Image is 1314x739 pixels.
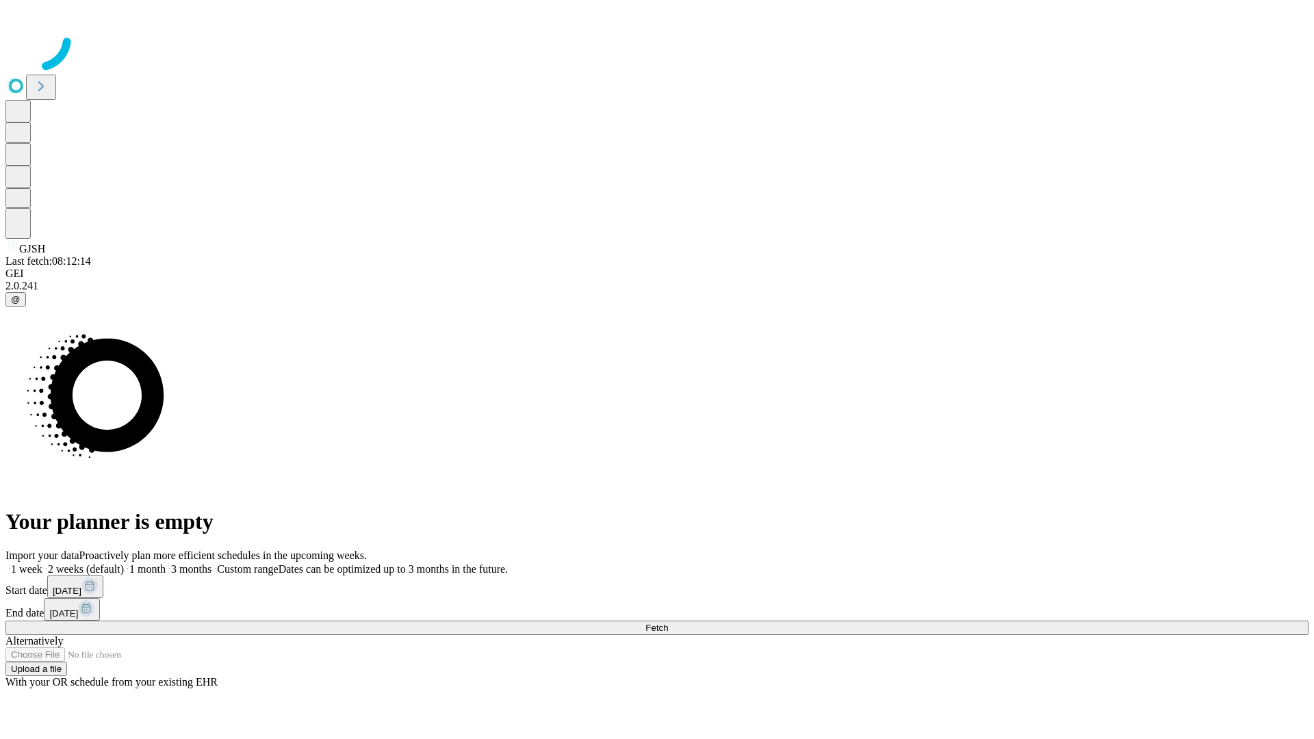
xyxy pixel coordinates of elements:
[5,621,1309,635] button: Fetch
[44,598,100,621] button: [DATE]
[5,662,67,676] button: Upload a file
[279,563,508,575] span: Dates can be optimized up to 3 months in the future.
[5,509,1309,534] h1: Your planner is empty
[5,635,63,647] span: Alternatively
[11,563,42,575] span: 1 week
[47,575,103,598] button: [DATE]
[5,598,1309,621] div: End date
[171,563,211,575] span: 3 months
[5,280,1309,292] div: 2.0.241
[5,549,79,561] span: Import your data
[49,608,78,619] span: [DATE]
[11,294,21,304] span: @
[5,575,1309,598] div: Start date
[5,268,1309,280] div: GEI
[645,623,668,633] span: Fetch
[5,255,91,267] span: Last fetch: 08:12:14
[19,243,45,255] span: GJSH
[5,676,218,688] span: With your OR schedule from your existing EHR
[79,549,367,561] span: Proactively plan more efficient schedules in the upcoming weeks.
[48,563,124,575] span: 2 weeks (default)
[5,292,26,307] button: @
[217,563,278,575] span: Custom range
[53,586,81,596] span: [DATE]
[129,563,166,575] span: 1 month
